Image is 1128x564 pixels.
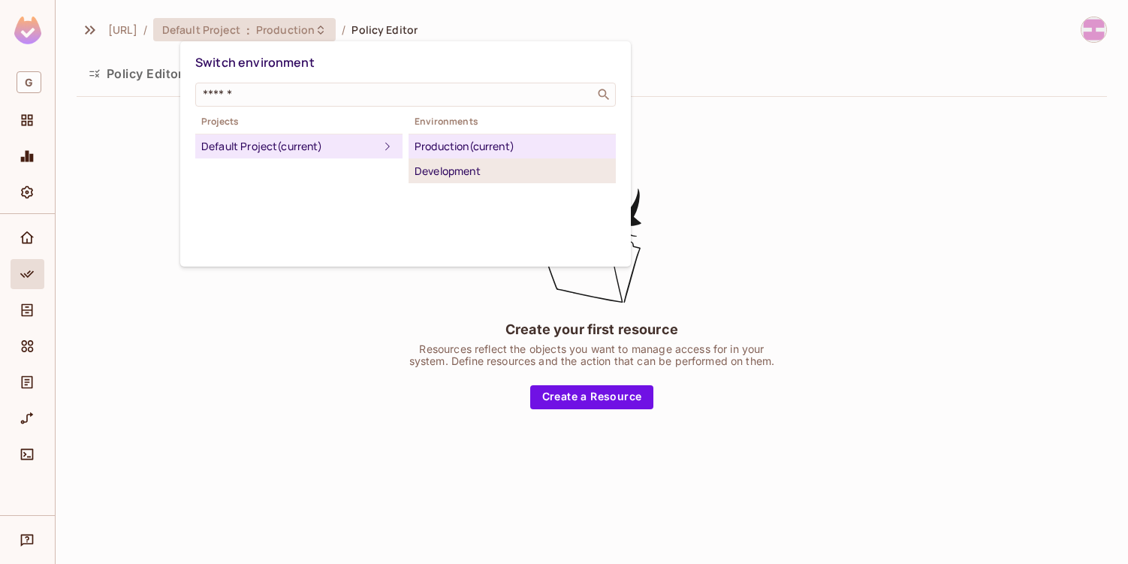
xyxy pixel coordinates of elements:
[195,116,403,128] span: Projects
[415,162,610,180] div: Development
[415,137,610,155] div: Production (current)
[201,137,379,155] div: Default Project (current)
[195,54,315,71] span: Switch environment
[409,116,616,128] span: Environments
